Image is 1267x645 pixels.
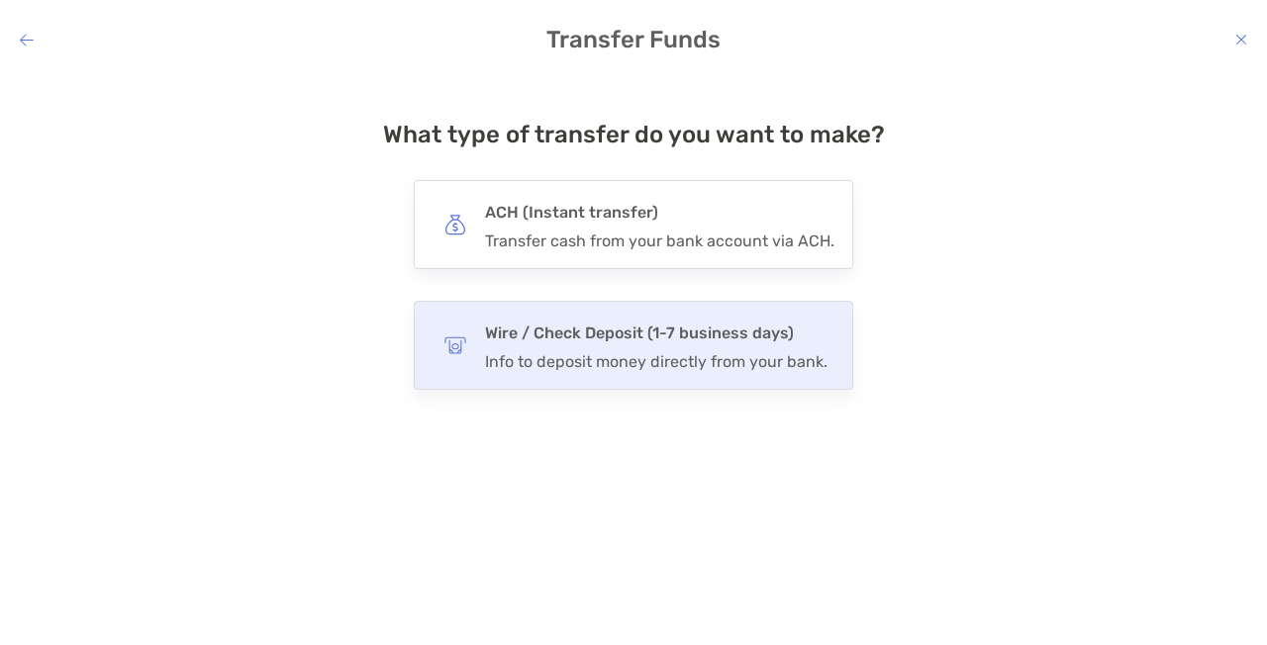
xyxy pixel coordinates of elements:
img: button icon [444,214,466,235]
img: button icon [444,334,466,356]
h4: What type of transfer do you want to make? [383,121,885,148]
h4: ACH (Instant transfer) [485,199,834,227]
div: Info to deposit money directly from your bank. [485,352,828,371]
h4: Wire / Check Deposit (1-7 business days) [485,320,828,347]
div: Transfer cash from your bank account via ACH. [485,231,834,250]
